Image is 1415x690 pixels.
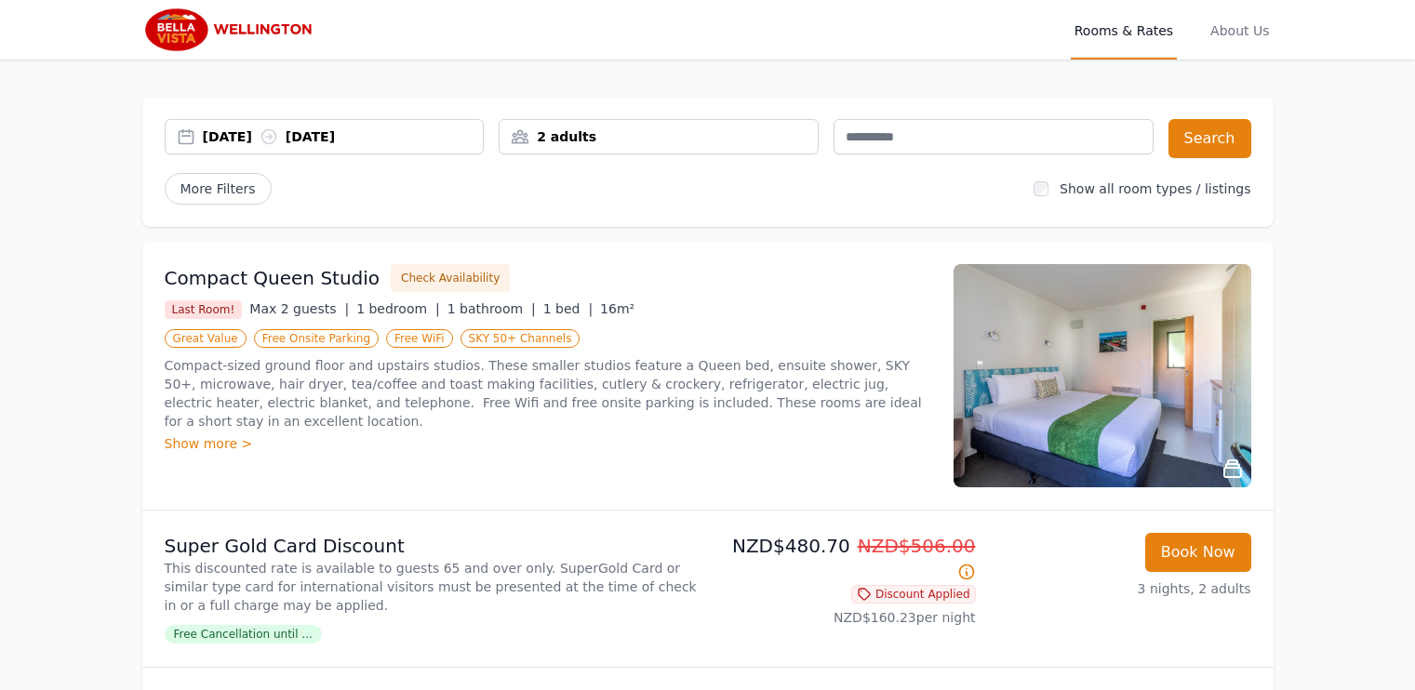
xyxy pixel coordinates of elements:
[142,7,321,52] img: Bella Vista Wellington
[254,329,379,348] span: Free Onsite Parking
[1145,533,1251,572] button: Book Now
[356,301,440,316] span: 1 bedroom |
[203,127,484,146] div: [DATE] [DATE]
[851,585,976,604] span: Discount Applied
[715,533,976,585] p: NZD$480.70
[447,301,536,316] span: 1 bathroom |
[165,625,322,644] span: Free Cancellation until ...
[500,127,818,146] div: 2 adults
[165,533,701,559] p: Super Gold Card Discount
[858,535,976,557] span: NZD$506.00
[165,265,380,291] h3: Compact Queen Studio
[165,173,272,205] span: More Filters
[715,608,976,627] p: NZD$160.23 per night
[1168,119,1251,158] button: Search
[165,356,931,431] p: Compact-sized ground floor and upstairs studios. These smaller studios feature a Queen bed, ensui...
[386,329,453,348] span: Free WiFi
[991,579,1251,598] p: 3 nights, 2 adults
[165,329,247,348] span: Great Value
[165,434,931,453] div: Show more >
[165,300,243,319] span: Last Room!
[1060,181,1250,196] label: Show all room types / listings
[600,301,634,316] span: 16m²
[391,264,510,292] button: Check Availability
[461,329,581,348] span: SKY 50+ Channels
[543,301,593,316] span: 1 bed |
[249,301,349,316] span: Max 2 guests |
[165,559,701,615] p: This discounted rate is available to guests 65 and over only. SuperGold Card or similar type card...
